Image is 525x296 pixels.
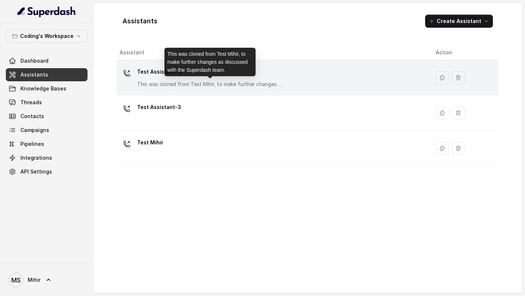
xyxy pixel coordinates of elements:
[117,45,430,60] th: Assistant
[430,45,499,60] th: Action
[164,48,256,76] div: This was cloned from Test Mihir, to make further changes as discussed with the Superdash team.
[20,99,42,106] span: Threads
[6,151,87,164] a: Integrations
[6,124,87,137] a: Campaigns
[122,15,157,27] h1: Assistants
[20,32,74,40] p: Coding's Workspace
[20,154,52,161] span: Integrations
[20,126,49,134] span: Campaigns
[20,113,44,120] span: Contacts
[6,165,87,178] a: API Settings
[20,168,52,175] span: API Settings
[20,57,48,65] span: Dashboard
[6,96,87,109] a: Threads
[28,276,40,284] span: Mihir
[6,82,87,95] a: Knowledge Bases
[6,137,87,151] a: Pipelines
[137,81,283,88] p: This was cloned from Test Mihir, to make further changes as discussed with the Superdash team.
[20,85,66,92] span: Knowledge Bases
[6,30,87,43] button: Coding's Workspace
[137,66,283,78] p: Test Assistant- 2
[20,140,44,148] span: Pipelines
[6,68,87,81] a: Assistants
[20,71,48,78] span: Assistants
[425,15,493,28] button: Create Assistant
[137,137,163,148] p: Test Mihir
[137,101,181,113] p: Test Assistant-3
[17,6,76,17] img: light.svg
[6,110,87,123] a: Contacts
[6,54,87,67] a: Dashboard
[6,270,87,290] a: Mihir
[11,276,21,284] text: MS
